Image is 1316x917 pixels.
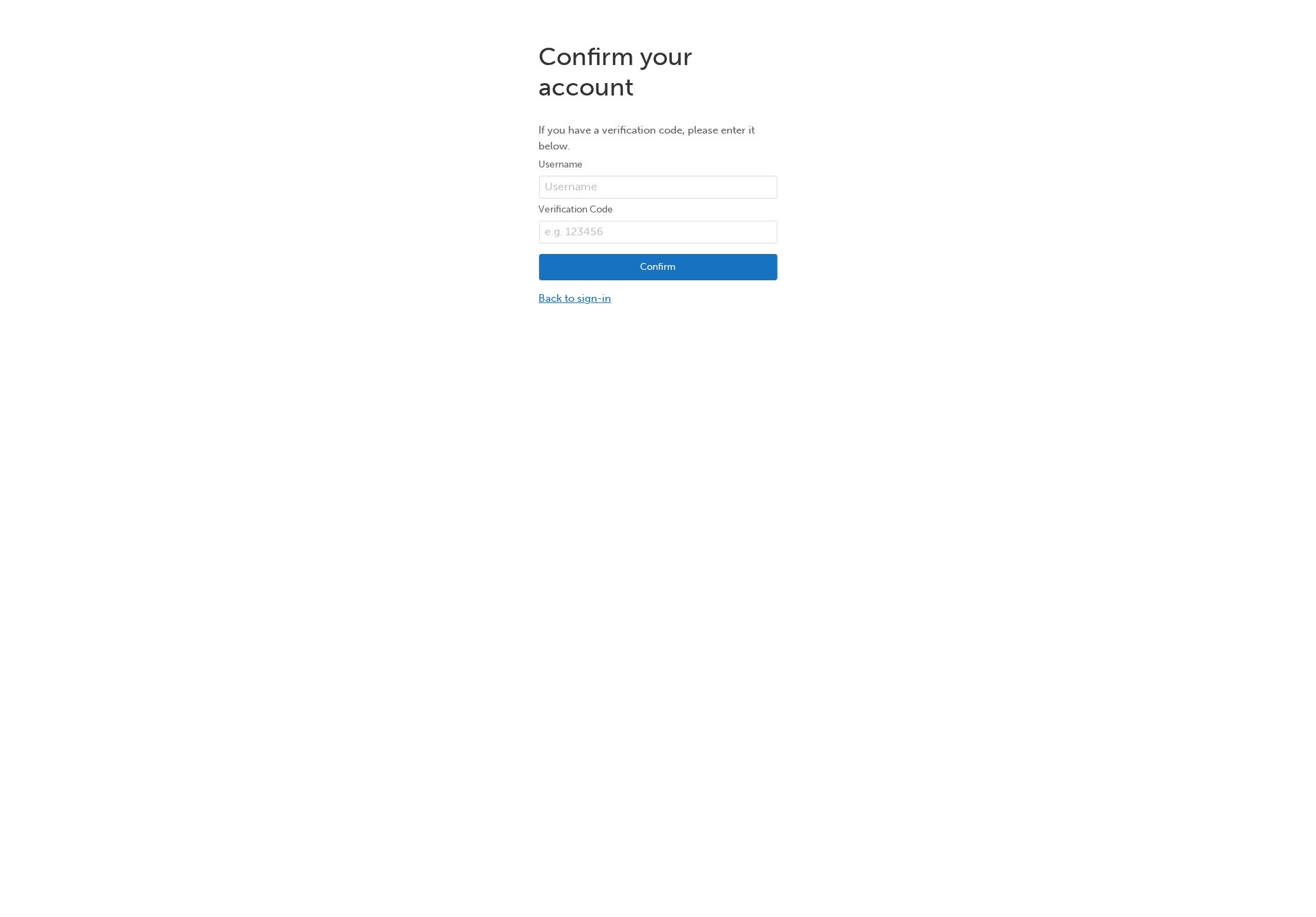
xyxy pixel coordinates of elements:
[539,254,778,280] button: Confirm
[539,42,778,102] h1: Confirm your account
[539,221,778,244] input: e.g. 123456
[539,291,778,307] a: Back to sign-in
[539,122,778,154] p: If you have a verification code, please enter it below.
[539,176,778,199] input: Username
[539,201,778,218] label: Verification Code
[539,156,778,173] label: Username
